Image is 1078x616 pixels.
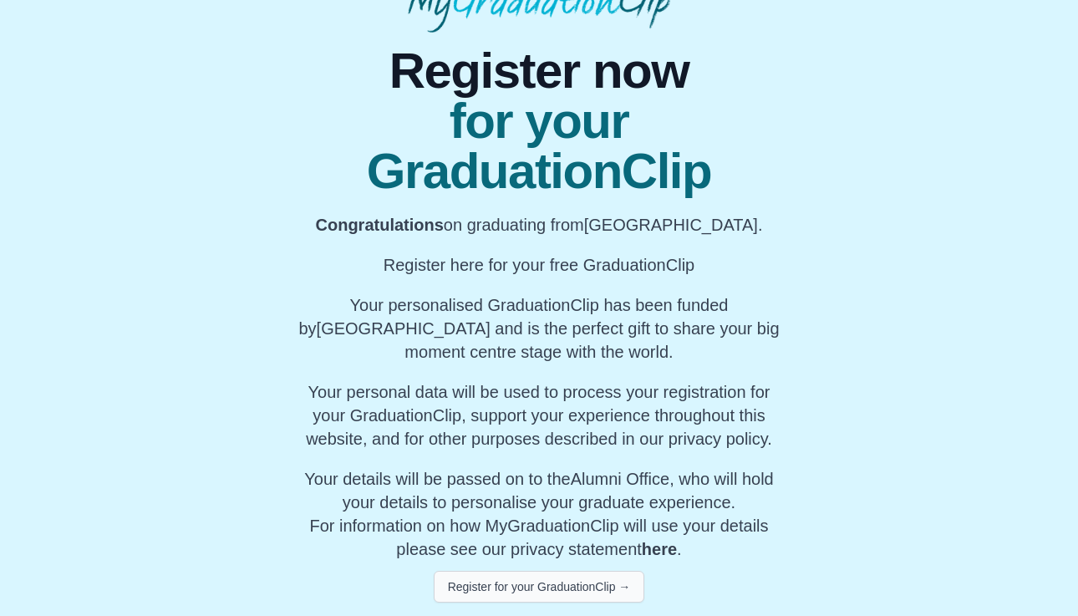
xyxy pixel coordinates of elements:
button: Register for your GraduationClip → [434,571,645,603]
p: on graduating from [GEOGRAPHIC_DATA]. [290,213,789,237]
span: Register now [290,46,789,96]
p: Your personalised GraduationClip has been funded by [GEOGRAPHIC_DATA] and is the perfect gift to ... [290,293,789,364]
a: here [642,540,677,558]
p: Your personal data will be used to process your registration for your GraduationClip, support you... [290,380,789,451]
span: for your GraduationClip [290,96,789,196]
b: Congratulations [316,216,444,234]
span: Your details will be passed on to the , who will hold your details to personalise your graduate e... [304,470,773,512]
span: Alumni Office [571,470,670,488]
p: Register here for your free GraduationClip [290,253,789,277]
span: For information on how MyGraduationClip will use your details please see our privacy statement . [304,470,773,558]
